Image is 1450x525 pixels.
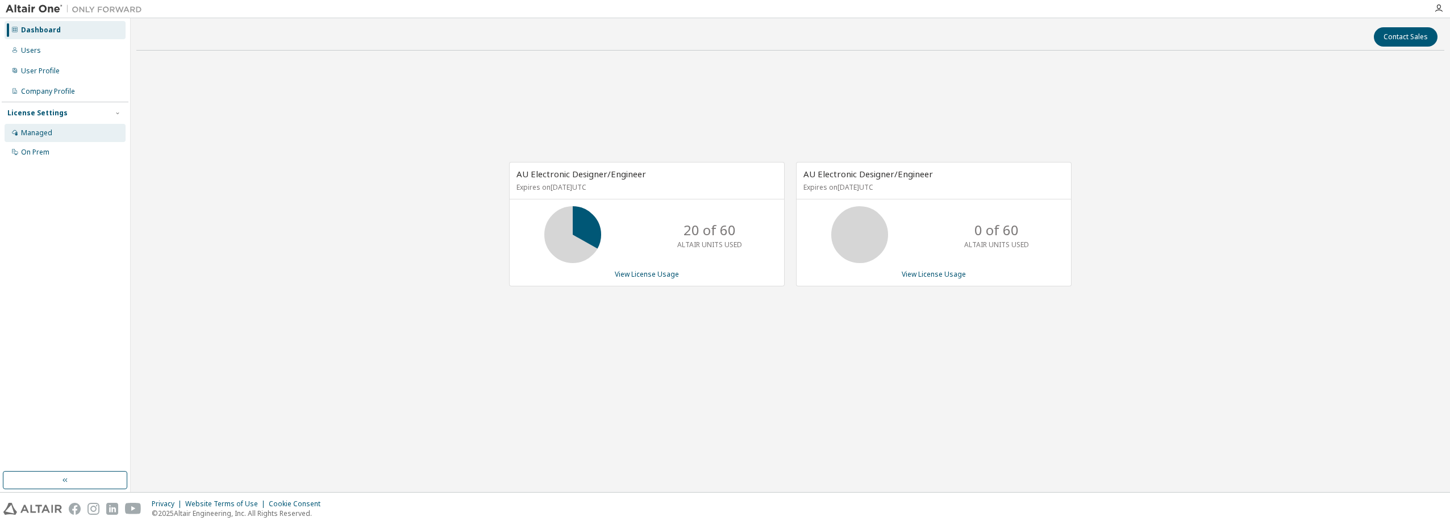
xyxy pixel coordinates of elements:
p: ALTAIR UNITS USED [677,240,742,249]
div: On Prem [21,148,49,157]
p: Expires on [DATE] UTC [516,182,774,192]
img: facebook.svg [69,503,81,515]
div: Cookie Consent [269,499,327,509]
span: AU Electronic Designer/Engineer [516,168,646,180]
p: ALTAIR UNITS USED [964,240,1029,249]
div: Managed [21,128,52,137]
div: Privacy [152,499,185,509]
button: Contact Sales [1374,27,1438,47]
img: linkedin.svg [106,503,118,515]
div: Website Terms of Use [185,499,269,509]
p: 0 of 60 [974,220,1019,240]
img: altair_logo.svg [3,503,62,515]
a: View License Usage [902,269,966,279]
p: Expires on [DATE] UTC [803,182,1061,192]
a: View License Usage [615,269,679,279]
p: 20 of 60 [684,220,736,240]
p: © 2025 Altair Engineering, Inc. All Rights Reserved. [152,509,327,518]
span: AU Electronic Designer/Engineer [803,168,933,180]
div: Company Profile [21,87,75,96]
img: Altair One [6,3,148,15]
div: User Profile [21,66,60,76]
img: instagram.svg [88,503,99,515]
img: youtube.svg [125,503,141,515]
div: Dashboard [21,26,61,35]
div: Users [21,46,41,55]
div: License Settings [7,109,68,118]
